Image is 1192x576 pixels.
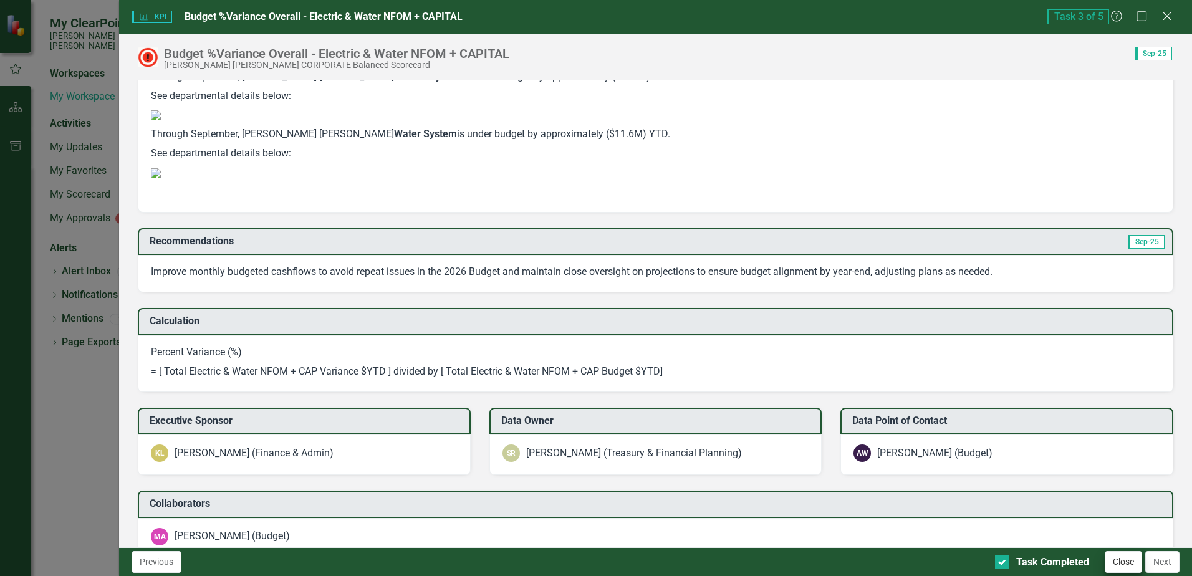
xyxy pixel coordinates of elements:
p: Through September, [PERSON_NAME] [PERSON_NAME] is under budget by approximately ($11.6M) YTD. [151,125,1160,144]
span: KPI [132,11,171,23]
div: Budget %Variance Overall - Electric & Water NFOM + CAPITAL [164,47,509,60]
div: [PERSON_NAME] (Budget) [175,529,290,544]
button: Close [1105,551,1142,573]
div: [PERSON_NAME] (Finance & Admin) [175,446,334,461]
h3: Executive Sponsor [150,415,463,426]
h3: Recommendations [150,236,850,247]
button: Next [1145,551,1180,573]
div: [PERSON_NAME] (Treasury & Financial Planning) [526,446,742,461]
p: Percent Variance (%) [151,345,1160,362]
strong: Water System [394,128,457,140]
h3: Data Owner [501,415,815,426]
div: KL [151,444,168,462]
button: Previous [132,551,181,573]
strong: Electric System [394,70,463,82]
div: AW [853,444,871,462]
img: mceclip5%20v5.png [151,168,161,178]
div: [PERSON_NAME] (Budget) [877,446,993,461]
div: [PERSON_NAME] [PERSON_NAME] CORPORATE Balanced Scorecard [164,60,509,70]
span: Sep-25 [1128,235,1165,249]
p: See departmental details below: [151,144,1160,163]
span: Budget %Variance Overall - Electric & Water NFOM + CAPITAL [185,11,463,22]
span: Sep-25 [1135,47,1172,60]
img: mceclip4%20v7.png [151,110,161,120]
p: See departmental details below: [151,87,1160,106]
img: High Alert [138,47,158,67]
h3: Data Point of Contact [852,415,1166,426]
span: Task 3 of 5 [1047,9,1109,24]
h3: Collaborators [150,498,1166,509]
p: = [ Total Electric & Water NFOM + CAP Variance $YTD ] divided by [ Total Electric & Water NFOM + ... [151,362,1160,379]
div: Task Completed [1016,555,1089,570]
h3: Calculation [150,315,1166,327]
div: MA [151,528,168,545]
p: Improve monthly budgeted cashflows to avoid repeat issues in the 2026 Budget and maintain close o... [151,265,1160,279]
div: SR [502,444,520,462]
